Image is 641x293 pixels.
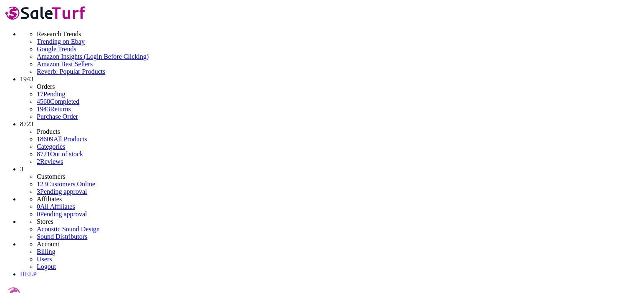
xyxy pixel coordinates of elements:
[37,203,75,210] a: 0All Affiliates
[37,255,52,263] a: Users
[37,218,638,225] li: Stores
[37,105,71,113] a: 1943Returns
[37,83,638,90] li: Orders
[37,248,55,255] a: Billing
[37,38,638,45] a: Trending on Ebay
[37,210,40,218] span: 0
[20,75,33,83] span: 1943
[3,3,88,22] img: SaleTurf
[37,150,50,158] span: 8721
[37,30,638,38] li: Research Trends
[37,180,47,188] span: 123
[37,98,50,105] span: 4568
[37,90,43,98] span: 17
[37,90,638,98] a: 17Pending
[37,173,638,180] li: Customers
[37,188,87,195] a: 3Pending approval
[37,98,79,105] a: 4568Completed
[37,45,638,53] a: Google Trends
[37,105,50,113] span: 1943
[37,180,95,188] a: 123Customers Online
[37,240,638,248] li: Account
[37,263,56,270] a: Logout
[37,68,638,75] a: Reverb: Popular Products
[37,158,40,165] span: 2
[37,195,638,203] li: Affiliates
[20,120,33,128] span: 8723
[37,53,638,60] a: Amazon Insights (Login Before Clicking)
[37,188,40,195] span: 3
[37,203,40,210] span: 0
[37,143,65,150] a: Categories
[37,225,100,233] a: Acoustic Sound Design
[37,113,78,120] a: Purchase Order
[37,150,83,158] a: 8721Out of stock
[20,165,23,173] span: 3
[37,233,87,240] a: Sound Distributors
[37,60,638,68] a: Amazon Best Sellers
[37,128,638,135] li: Products
[37,158,63,165] a: 2Reviews
[20,270,37,278] a: HELP
[37,135,87,143] a: 18609All Products
[37,135,53,143] span: 18609
[37,210,87,218] a: 0Pending approval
